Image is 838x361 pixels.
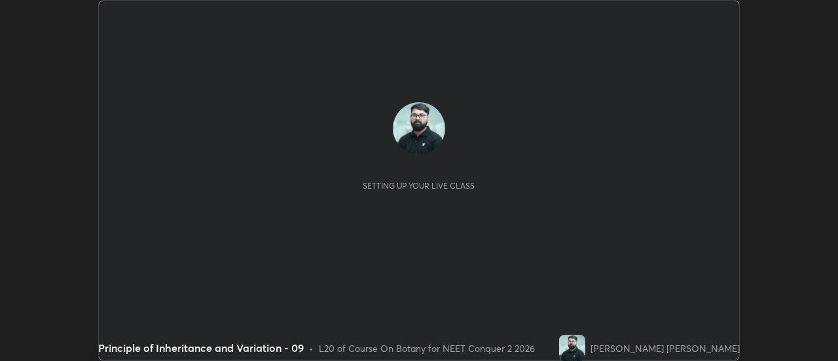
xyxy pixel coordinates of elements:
div: • [309,341,314,355]
div: Principle of Inheritance and Variation - 09 [98,340,304,356]
img: 962a5ef9ae1549bc87716ea8f1eb62b1.jpg [559,335,585,361]
div: [PERSON_NAME] [PERSON_NAME] [591,341,740,355]
div: Setting up your live class [363,181,475,191]
img: 962a5ef9ae1549bc87716ea8f1eb62b1.jpg [393,102,445,155]
div: L20 of Course On Botany for NEET Conquer 2 2026 [319,341,535,355]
